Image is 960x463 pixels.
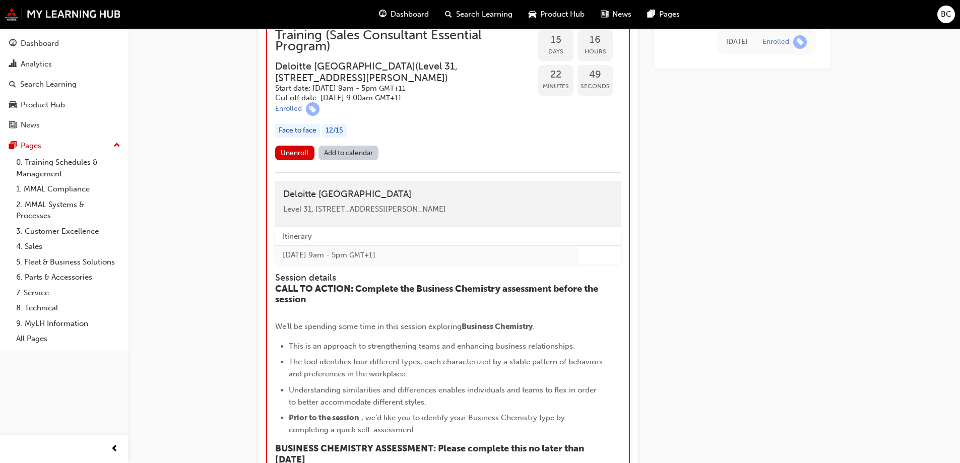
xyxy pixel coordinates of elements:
span: Prior to the session [289,413,359,422]
span: Pages [659,9,680,20]
a: 0. Training Schedules & Management [12,155,124,181]
span: Level 31, [STREET_ADDRESS][PERSON_NAME] [283,205,446,214]
span: learningRecordVerb_ENROLL-icon [793,35,807,48]
span: Search Learning [456,9,513,20]
img: mmal [5,8,121,21]
div: Dashboard [21,38,59,49]
a: Dashboard [4,34,124,53]
span: prev-icon [111,443,118,455]
a: 5. Fleet & Business Solutions [12,254,124,270]
span: Days [538,46,573,57]
button: VIC Session: Program Orientation & Sales Essentials - Face to Face Instructor Led Training (Sales... [275,7,621,164]
span: The tool identifies four different types, each characterized by a stable pattern of behaviors and... [289,357,605,378]
span: CALL TO ACTION: Complete the Business Chemistry assessment before the session [275,283,600,305]
th: Itinerary [275,227,579,246]
span: Australian Eastern Daylight Time GMT+11 [375,94,402,102]
a: Add to calendar [318,146,379,160]
h4: Session details [275,273,603,284]
h3: Deloitte [GEOGRAPHIC_DATA] ( Level 31, [STREET_ADDRESS][PERSON_NAME] ) [275,60,514,84]
span: pages-icon [9,142,17,151]
a: All Pages [12,331,124,347]
span: Hours [578,46,613,57]
h4: Deloitte [GEOGRAPHIC_DATA] [283,189,613,200]
a: 8. Technical [12,300,124,316]
a: news-iconNews [593,4,639,25]
a: Product Hub [4,96,124,114]
div: Product Hub [21,99,65,111]
button: Unenroll [275,146,314,160]
span: Dashboard [391,9,429,20]
span: 15 [538,34,573,46]
a: Analytics [4,55,124,74]
span: car-icon [9,101,17,110]
span: car-icon [529,8,536,21]
a: 4. Sales [12,239,124,254]
button: Pages [4,137,124,155]
div: Enrolled [275,104,302,114]
div: 12 / 15 [322,124,347,138]
div: Analytics [21,58,52,70]
a: guage-iconDashboard [371,4,437,25]
h5: Start date: [DATE] 9am - 5pm [275,84,514,93]
a: car-iconProduct Hub [521,4,593,25]
h5: Cut off date: [DATE] 9:00am [275,93,514,103]
span: BC [941,9,951,20]
a: 6. Parts & Accessories [12,270,124,285]
span: . [533,322,535,331]
div: Pages [21,140,41,152]
span: We’ll be spending some time in this session exploring [275,322,462,331]
span: Unenroll [281,149,308,157]
span: news-icon [601,8,608,21]
a: Search Learning [4,75,124,94]
span: Business Chemistry [462,322,533,331]
a: search-iconSearch Learning [437,4,521,25]
span: 49 [578,69,613,81]
span: VIC Session: Program Orientation & Sales Essentials - Face to Face Instructor Led Training (Sales... [275,7,530,52]
span: guage-icon [379,8,387,21]
div: News [21,119,40,131]
div: Face to face [275,124,320,138]
a: 3. Customer Excellence [12,224,124,239]
div: Search Learning [20,79,77,90]
span: Australian Eastern Daylight Time GMT+11 [349,251,376,259]
div: Enrolled [762,37,789,46]
span: Product Hub [540,9,585,20]
span: This is an approach to strengthening teams and enhancing business relationships. [289,342,575,351]
span: search-icon [9,80,16,89]
span: guage-icon [9,39,17,48]
span: Australian Eastern Daylight Time GMT+11 [379,84,406,93]
button: BC [937,6,955,23]
span: 16 [578,34,613,46]
span: Seconds [578,81,613,92]
a: 9. MyLH Information [12,316,124,332]
span: news-icon [9,121,17,130]
span: search-icon [445,8,452,21]
a: 2. MMAL Systems & Processes [12,197,124,224]
td: [DATE] 9am - 5pm [275,246,579,264]
span: pages-icon [648,8,655,21]
a: 7. Service [12,285,124,301]
span: Minutes [538,81,573,92]
div: Mon Aug 11 2025 13:51:00 GMT+1000 (Australian Eastern Standard Time) [726,36,747,47]
a: pages-iconPages [639,4,688,25]
span: 22 [538,69,573,81]
span: Understanding similarities and differences enables individuals and teams to flex in order to bett... [289,385,599,407]
button: DashboardAnalyticsSearch LearningProduct HubNews [4,32,124,137]
span: News [612,9,631,20]
span: up-icon [113,139,120,152]
span: chart-icon [9,60,17,69]
a: 1. MMAL Compliance [12,181,124,197]
span: , we’d like you to identify your Business Chemistry type by completing a quick self-assessment. [289,413,567,434]
a: News [4,116,124,135]
span: learningRecordVerb_ENROLL-icon [306,102,319,116]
